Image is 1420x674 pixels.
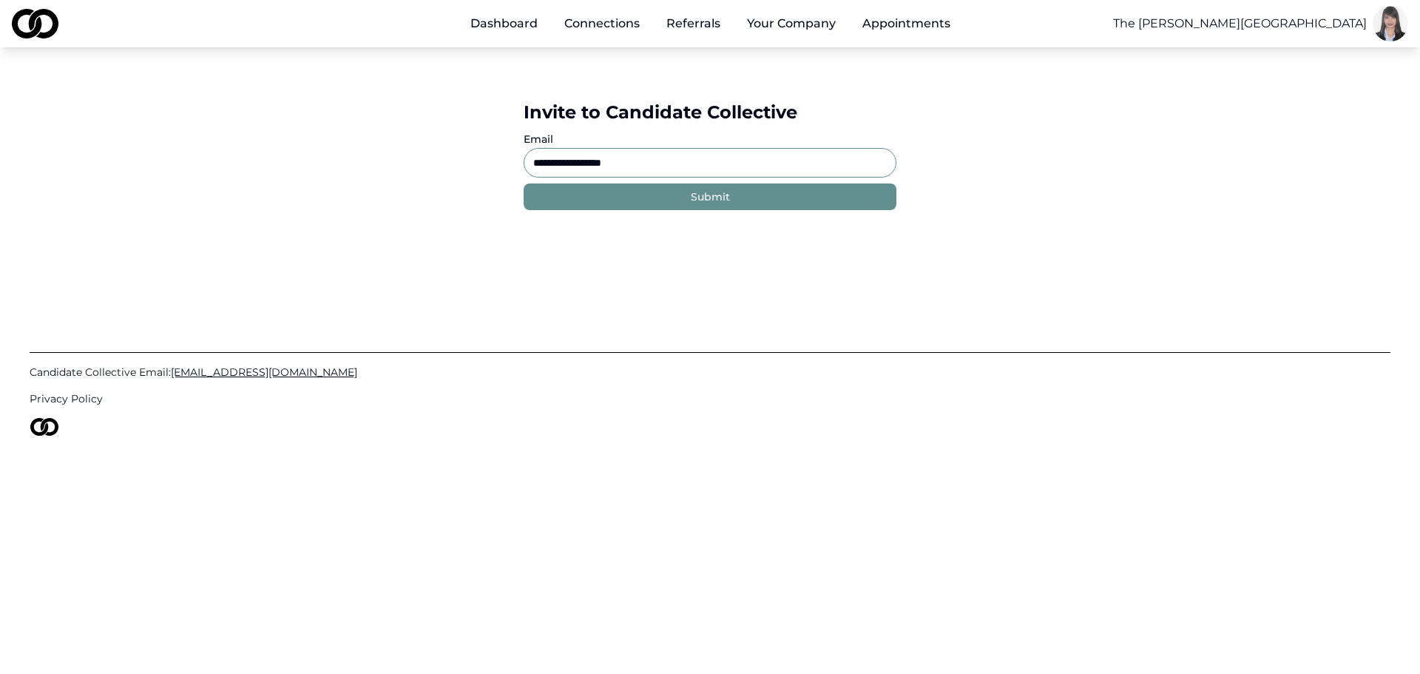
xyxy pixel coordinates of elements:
a: Connections [552,9,652,38]
img: 51457996-7adf-4995-be40-a9f8ac946256-Picture1-profile_picture.jpg [1373,6,1408,41]
button: Your Company [735,9,848,38]
button: Submit [524,183,896,210]
a: Referrals [655,9,732,38]
img: logo [12,9,58,38]
span: [EMAIL_ADDRESS][DOMAIN_NAME] [171,365,357,379]
img: logo [30,418,59,436]
a: Privacy Policy [30,391,1390,406]
button: The [PERSON_NAME][GEOGRAPHIC_DATA] [1113,15,1367,33]
div: Submit [691,189,730,204]
label: Email [524,132,553,146]
a: Appointments [851,9,962,38]
a: Candidate Collective Email:[EMAIL_ADDRESS][DOMAIN_NAME] [30,365,1390,380]
div: Invite to Candidate Collective [524,101,896,124]
a: Dashboard [459,9,550,38]
nav: Main [459,9,962,38]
